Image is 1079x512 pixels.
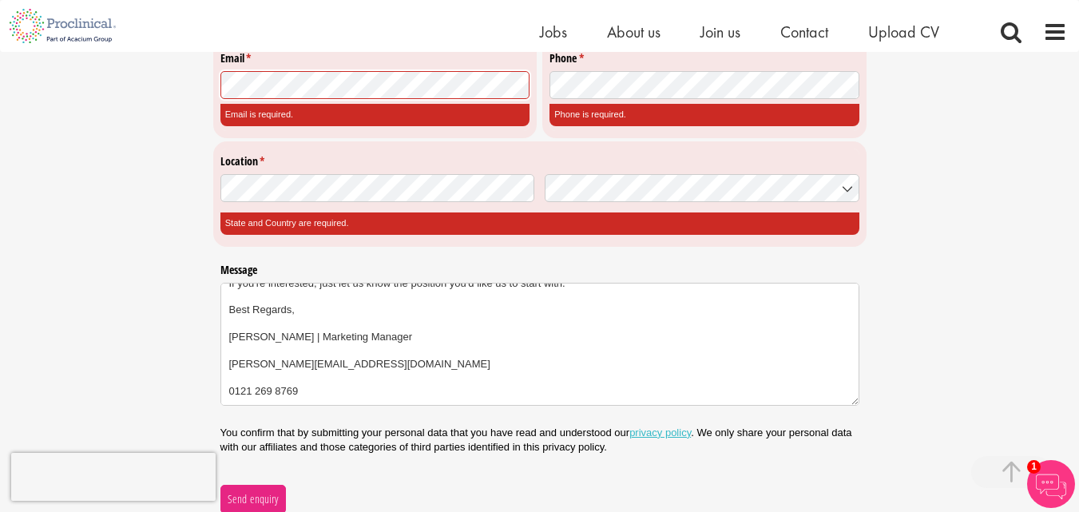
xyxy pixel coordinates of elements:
[220,104,530,126] div: Email is required.
[220,46,530,66] label: Email
[868,22,939,42] a: Upload CV
[549,104,859,126] div: Phone is required.
[220,257,859,278] label: Message
[11,453,216,501] iframe: reCAPTCHA
[220,174,535,202] input: State / Province / Region
[220,426,859,454] p: You confirm that by submitting your personal data that you have read and understood our . We only...
[220,212,859,235] div: State and Country are required.
[1027,460,1041,474] span: 1
[1027,460,1075,508] img: Chatbot
[220,149,859,169] legend: Location
[227,490,279,508] span: Send enquiry
[549,46,859,66] label: Phone
[607,22,660,42] a: About us
[545,174,859,202] input: Country
[540,22,567,42] a: Jobs
[780,22,828,42] a: Contact
[700,22,740,42] a: Join us
[629,427,691,439] a: privacy policy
